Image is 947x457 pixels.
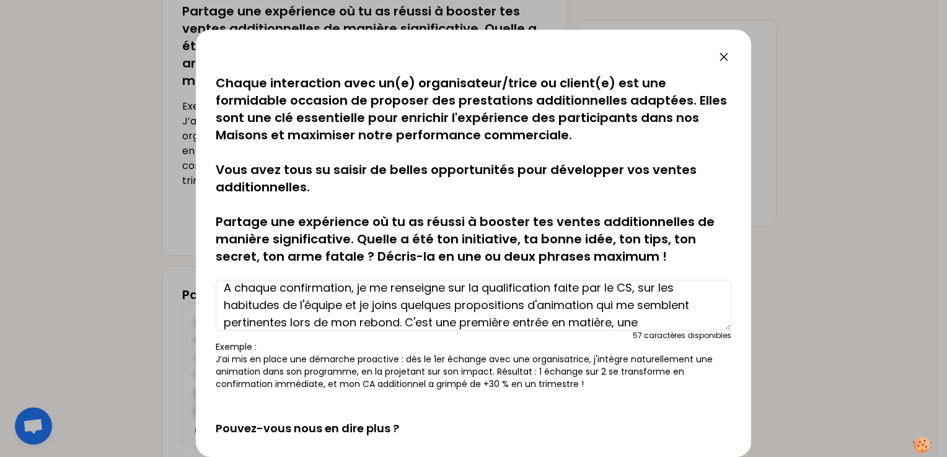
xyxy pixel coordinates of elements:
[216,400,731,437] h2: Pouvez-vous nous en dire plus ?
[216,74,731,265] p: Chaque interaction avec un(e) organisateur/trice ou client(e) est une formidable occasion de prop...
[633,331,731,341] div: 57 caractères disponibles
[216,280,731,331] textarea: A chaque confirmation, je me renseigne sur la qualification faite par le CS, sur les habitudes de...
[216,341,731,390] p: Exemple : J’ai mis en place une démarche proactive : dès le 1er échange avec une organisatrice, j...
